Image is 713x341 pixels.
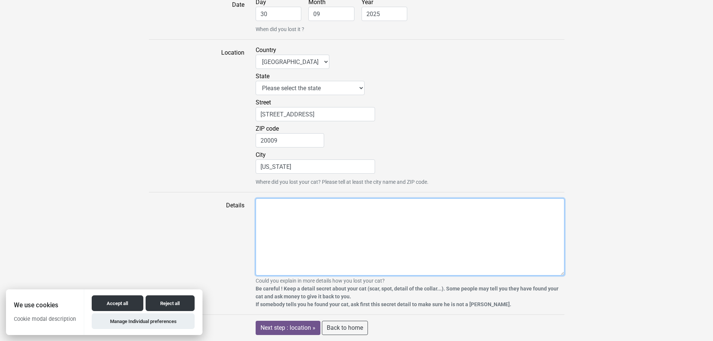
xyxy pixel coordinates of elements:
button: Reject all [146,295,195,311]
input: Day [256,7,302,21]
strong: Be careful ! Keep a detail secret about your cat (scar, spot, detail of the collar...). Some peop... [256,286,558,307]
input: Month [308,7,354,21]
select: Country [256,55,329,69]
label: Details [143,198,250,308]
small: When did you lost it ? [256,25,564,33]
input: City [256,159,375,174]
label: City [256,150,375,174]
button: Accept all [92,295,143,311]
input: Next step : location » [256,321,320,335]
a: Back to home [322,321,368,335]
select: State [256,81,365,95]
h2: We use cookies [6,302,84,309]
label: State [256,72,365,95]
small: Where did you lost your cat? Please tell at least the city name and ZIP code. [256,178,564,186]
label: Country [256,46,329,69]
p: Cookie modal description [6,315,84,329]
label: Location [143,46,250,186]
input: Street [256,107,375,121]
input: Year [362,7,408,21]
button: Manage Individual preferences [92,313,194,329]
input: ZIP code [256,133,324,147]
small: Could you explain in more details how you lost your cat? [256,277,564,308]
label: Street [256,98,375,121]
label: ZIP code [256,124,324,147]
